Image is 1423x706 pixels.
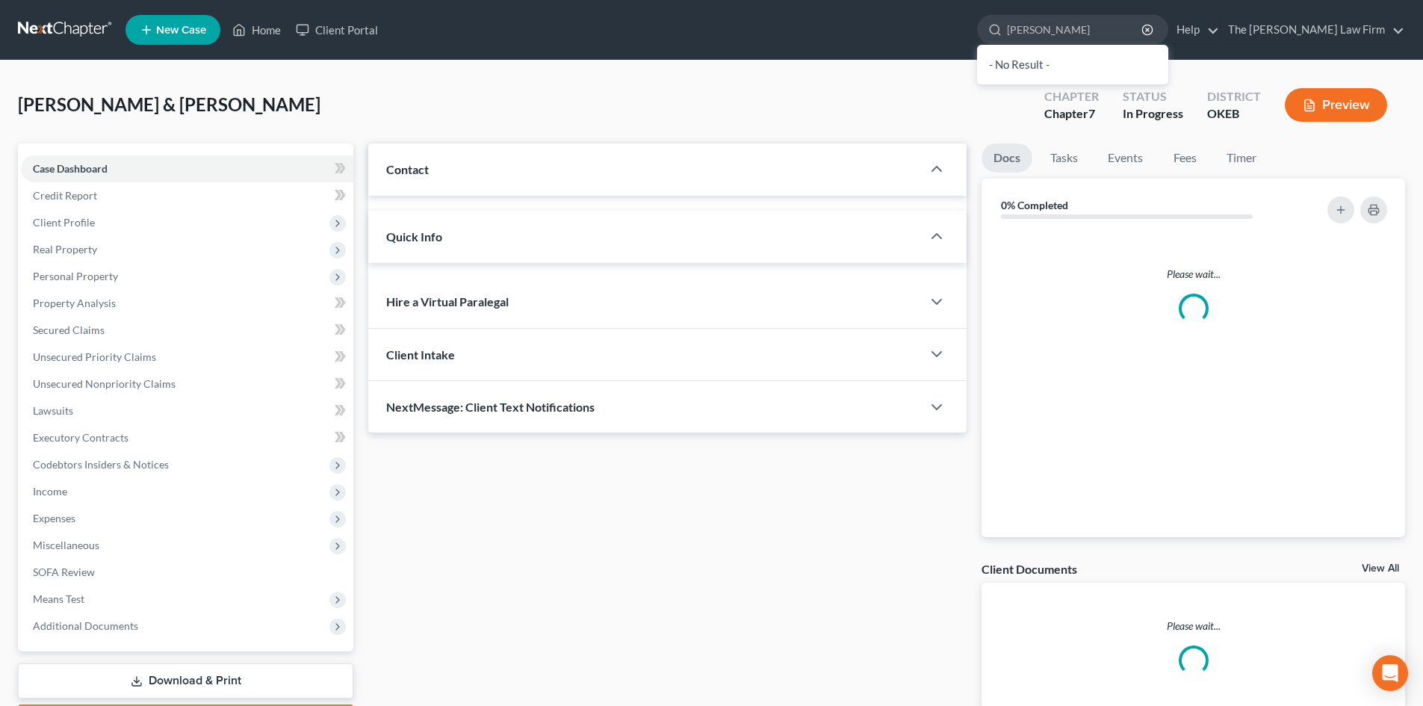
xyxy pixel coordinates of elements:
span: Income [33,485,67,498]
div: District [1207,88,1261,105]
span: Lawsuits [33,404,73,417]
a: Secured Claims [21,317,353,344]
span: Additional Documents [33,619,138,632]
span: New Case [156,25,206,36]
span: Unsecured Priority Claims [33,350,156,363]
a: Unsecured Nonpriority Claims [21,371,353,397]
a: Credit Report [21,182,353,209]
span: Personal Property [33,270,118,282]
div: Open Intercom Messenger [1372,655,1408,691]
span: Case Dashboard [33,162,108,175]
a: The [PERSON_NAME] Law Firm [1221,16,1404,43]
a: Unsecured Priority Claims [21,344,353,371]
p: Please wait... [993,267,1393,282]
input: Search by name... [1007,16,1144,43]
span: Codebtors Insiders & Notices [33,458,169,471]
span: Property Analysis [33,297,116,309]
a: Executory Contracts [21,424,353,451]
span: [PERSON_NAME] & [PERSON_NAME] [18,93,320,115]
div: Chapter [1044,105,1099,123]
div: Client Documents [982,561,1077,577]
span: Expenses [33,512,75,524]
a: Tasks [1038,143,1090,173]
a: Fees [1161,143,1209,173]
span: Secured Claims [33,323,105,336]
span: NextMessage: Client Text Notifications [386,400,595,414]
span: Miscellaneous [33,539,99,551]
a: Case Dashboard [21,155,353,182]
a: Lawsuits [21,397,353,424]
button: Preview [1285,88,1387,122]
span: SOFA Review [33,566,95,578]
a: Timer [1215,143,1268,173]
span: 7 [1088,106,1095,120]
a: Home [225,16,288,43]
div: In Progress [1123,105,1183,123]
a: Docs [982,143,1032,173]
div: Status [1123,88,1183,105]
a: SOFA Review [21,559,353,586]
a: Events [1096,143,1155,173]
a: Help [1169,16,1219,43]
a: Property Analysis [21,290,353,317]
span: Executory Contracts [33,431,128,444]
span: Means Test [33,592,84,605]
a: Client Portal [288,16,385,43]
span: Real Property [33,243,97,256]
span: Credit Report [33,189,97,202]
span: Contact [386,162,429,176]
div: - No Result - [977,45,1168,84]
strong: 0% Completed [1001,199,1068,211]
div: Chapter [1044,88,1099,105]
p: Please wait... [982,619,1405,634]
span: Client Profile [33,216,95,229]
span: Hire a Virtual Paralegal [386,294,509,309]
span: Unsecured Nonpriority Claims [33,377,176,390]
span: Quick Info [386,229,442,244]
span: Client Intake [386,347,455,362]
a: View All [1362,563,1399,574]
a: Download & Print [18,663,353,699]
div: OKEB [1207,105,1261,123]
